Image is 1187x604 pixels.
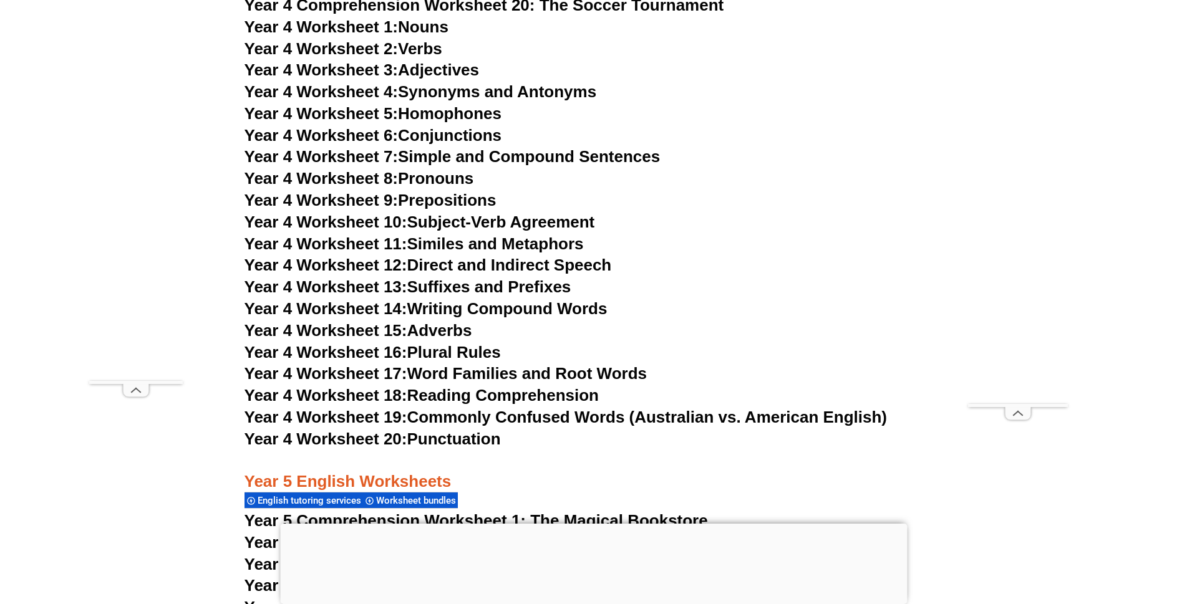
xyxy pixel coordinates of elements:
[245,299,608,318] a: Year 4 Worksheet 14:Writing Compound Words
[245,408,407,426] span: Year 4 Worksheet 19:
[245,321,472,340] a: Year 4 Worksheet 15:Adverbs
[245,386,599,405] a: Year 4 Worksheet 18:Reading Comprehension
[245,17,399,36] span: Year 4 Worksheet 1:
[245,234,407,253] span: Year 4 Worksheet 11:
[245,256,407,274] span: Year 4 Worksheet 12:
[245,429,407,448] span: Year 4 Worksheet 20:
[245,492,363,509] div: English tutoring services
[245,429,501,448] a: Year 4 Worksheet 20:Punctuation
[245,39,442,58] a: Year 4 Worksheet 2:Verbs
[245,408,888,426] a: Year 4 Worksheet 19:Commonly Confused Words (Australian vs. American English)
[245,321,407,340] span: Year 4 Worksheet 15:
[968,30,1068,404] iframe: Advertisement
[89,30,183,381] iframe: Advertisement
[245,511,708,530] a: Year 5 Comprehension Worksheet 1: The Magical Bookstore
[245,213,407,231] span: Year 4 Worksheet 10:
[245,299,407,318] span: Year 4 Worksheet 14:
[245,169,399,188] span: Year 4 Worksheet 8:
[245,343,501,362] a: Year 4 Worksheet 16:Plural Rules
[245,60,480,79] a: Year 4 Worksheet 3:Adjectives
[245,147,661,166] a: Year 4 Worksheet 7:Simple and Compound Sentences
[258,495,365,506] span: English tutoring services
[245,213,595,231] a: Year 4 Worksheet 10:Subject-Verb Agreement
[245,60,399,79] span: Year 4 Worksheet 3:
[363,492,458,509] div: Worksheet bundles
[245,277,571,296] a: Year 4 Worksheet 13:Suffixes and Prefixes
[245,277,407,296] span: Year 4 Worksheet 13:
[245,104,399,123] span: Year 4 Worksheet 5:
[245,234,584,253] a: Year 4 Worksheet 11:Similes and Metaphors
[245,576,825,595] a: Year 5 Comprehension Worksheet 4: The Journey to [GEOGRAPHIC_DATA]
[245,82,399,101] span: Year 4 Worksheet 4:
[979,463,1187,604] iframe: Chat Widget
[245,126,399,145] span: Year 4 Worksheet 6:
[245,364,407,383] span: Year 4 Worksheet 17:
[245,451,943,493] h3: Year 5 English Worksheets
[245,104,502,123] a: Year 4 Worksheet 5:Homophones
[245,533,694,552] a: Year 5 Comprehension Worksheet 2: The Animal Detective
[245,386,407,405] span: Year 4 Worksheet 18:
[280,524,907,601] iframe: Advertisement
[245,343,407,362] span: Year 4 Worksheet 16:
[245,82,597,101] a: Year 4 Worksheet 4:Synonyms and Antonyms
[245,126,502,145] a: Year 4 Worksheet 6:Conjunctions
[245,256,612,274] a: Year 4 Worksheet 12:Direct and Indirect Speech
[245,17,448,36] a: Year 4 Worksheet 1:Nouns
[245,169,474,188] a: Year 4 Worksheet 8:Pronouns
[245,147,399,166] span: Year 4 Worksheet 7:
[376,495,460,506] span: Worksheet bundles
[245,555,669,573] a: Year 5 Comprehension Worksheet 3: The Time Capsule
[245,191,399,209] span: Year 4 Worksheet 9:
[245,191,497,209] a: Year 4 Worksheet 9:Prepositions
[245,39,399,58] span: Year 4 Worksheet 2:
[245,364,647,383] a: Year 4 Worksheet 17:Word Families and Root Words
